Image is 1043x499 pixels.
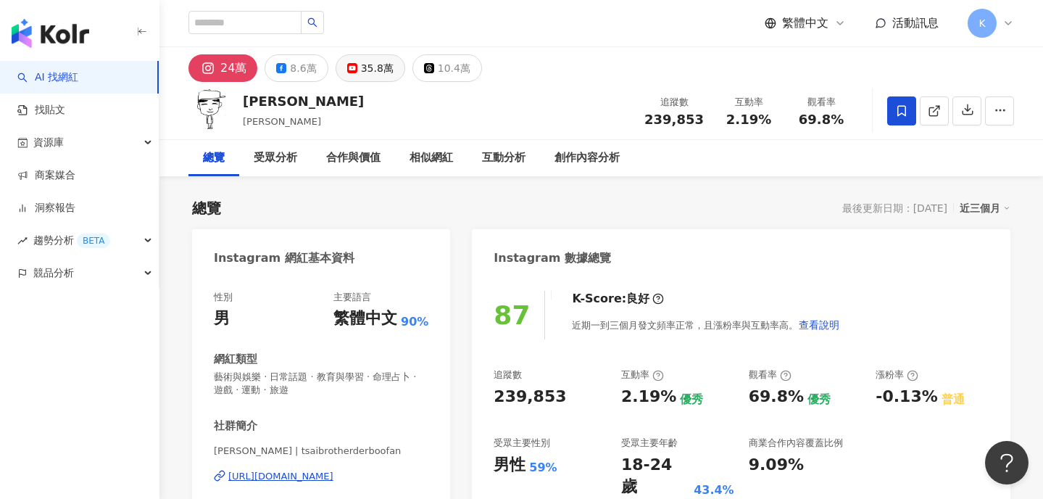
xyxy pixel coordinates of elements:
[494,454,525,477] div: 男性
[17,236,28,246] span: rise
[33,126,64,159] span: 資源庫
[876,386,937,408] div: -0.13%
[482,149,525,167] div: 互動分析
[307,17,317,28] span: search
[529,460,557,476] div: 59%
[978,15,985,31] span: K
[33,224,110,257] span: 趨勢分析
[494,300,530,330] div: 87
[410,149,453,167] div: 相似網紅
[192,198,221,218] div: 總覽
[12,19,89,48] img: logo
[794,95,849,110] div: 觀看率
[960,199,1010,218] div: 近三個月
[254,149,297,167] div: 受眾分析
[188,89,232,133] img: KOL Avatar
[694,482,734,498] div: 43.4%
[494,368,522,382] div: 追蹤數
[17,201,75,215] a: 洞察報告
[942,392,965,408] div: 普通
[17,168,75,183] a: 商案媒合
[438,58,470,78] div: 10.4萬
[228,470,333,483] div: [URL][DOMAIN_NAME]
[842,202,947,214] div: 最後更新日期：[DATE]
[572,310,840,339] div: 近期一到三個月發文頻率正常，且漲粉率與互動率高。
[985,441,1029,484] iframe: Help Scout Beacon - Open
[290,58,316,78] div: 8.6萬
[621,368,664,382] div: 互動率
[361,58,394,78] div: 35.8萬
[203,149,225,167] div: 總覽
[494,250,611,266] div: Instagram 數據總覽
[214,250,354,266] div: Instagram 網紅基本資料
[17,103,65,117] a: 找貼文
[214,352,257,367] div: 網紅類型
[333,308,397,330] div: 繁體中文
[33,257,74,289] span: 競品分析
[876,368,918,382] div: 漲粉率
[626,291,649,307] div: 良好
[188,54,257,82] button: 24萬
[680,392,703,408] div: 優秀
[77,234,110,248] div: BETA
[644,112,704,127] span: 239,853
[326,149,381,167] div: 合作與價值
[621,437,678,450] div: 受眾主要年齡
[214,470,428,483] a: [URL][DOMAIN_NAME]
[214,291,233,304] div: 性別
[572,291,664,307] div: K-Score :
[726,112,771,127] span: 2.19%
[554,149,620,167] div: 創作內容分析
[749,437,843,450] div: 商業合作內容覆蓋比例
[214,308,230,330] div: 男
[494,437,550,450] div: 受眾主要性別
[333,291,371,304] div: 主要語言
[220,58,246,78] div: 24萬
[782,15,828,31] span: 繁體中文
[214,371,428,397] span: 藝術與娛樂 · 日常話題 · 教育與學習 · 命理占卜 · 遊戲 · 運動 · 旅遊
[336,54,405,82] button: 35.8萬
[17,70,78,85] a: searchAI 找網紅
[721,95,776,110] div: 互動率
[621,454,690,499] div: 18-24 歲
[799,319,839,331] span: 查看說明
[214,445,428,458] span: [PERSON_NAME] | tsaibrotherderboofan
[412,54,482,82] button: 10.4萬
[892,16,939,30] span: 活動訊息
[807,392,831,408] div: 優秀
[243,92,364,110] div: [PERSON_NAME]
[749,386,804,408] div: 69.8%
[243,116,321,127] span: [PERSON_NAME]
[799,112,844,127] span: 69.8%
[749,454,804,477] div: 9.09%
[749,368,791,382] div: 觀看率
[214,418,257,434] div: 社群簡介
[401,314,428,330] span: 90%
[798,310,840,339] button: 查看說明
[644,95,704,110] div: 追蹤數
[621,386,676,408] div: 2.19%
[494,386,566,408] div: 239,853
[265,54,328,82] button: 8.6萬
